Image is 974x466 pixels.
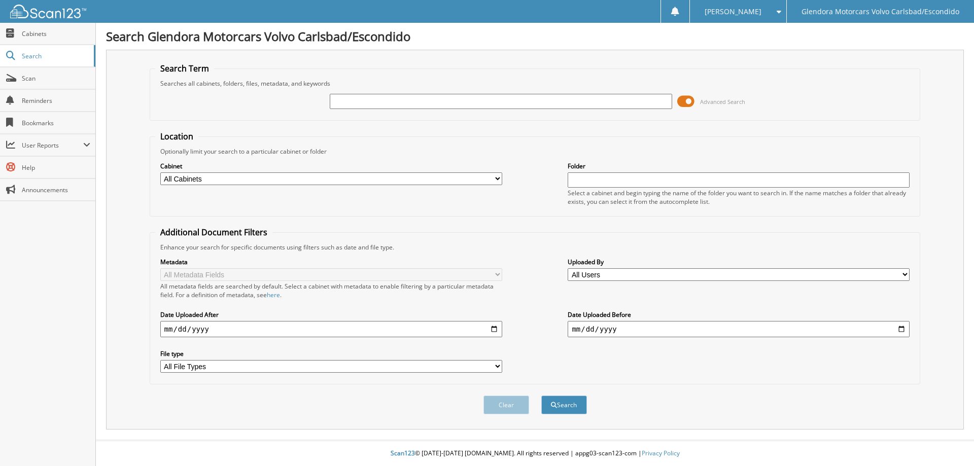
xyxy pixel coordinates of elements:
span: Glendora Motorcars Volvo Carlsbad/Escondido [802,9,959,15]
span: Cabinets [22,29,90,38]
span: Bookmarks [22,119,90,127]
span: Search [22,52,89,60]
div: © [DATE]-[DATE] [DOMAIN_NAME]. All rights reserved | appg03-scan123-com | [96,441,974,466]
div: Enhance your search for specific documents using filters such as date and file type. [155,243,915,252]
label: Date Uploaded After [160,310,502,319]
legend: Additional Document Filters [155,227,272,238]
div: Select a cabinet and begin typing the name of the folder you want to search in. If the name match... [568,189,910,206]
span: Scan123 [391,449,415,457]
label: File type [160,349,502,358]
button: Search [541,396,587,414]
a: Privacy Policy [642,449,680,457]
span: User Reports [22,141,83,150]
span: Announcements [22,186,90,194]
label: Date Uploaded Before [568,310,910,319]
img: scan123-logo-white.svg [10,5,86,18]
div: All metadata fields are searched by default. Select a cabinet with metadata to enable filtering b... [160,282,502,299]
label: Folder [568,162,910,170]
legend: Search Term [155,63,214,74]
span: Reminders [22,96,90,105]
input: start [160,321,502,337]
label: Cabinet [160,162,502,170]
button: Clear [483,396,529,414]
span: [PERSON_NAME] [705,9,761,15]
div: Searches all cabinets, folders, files, metadata, and keywords [155,79,915,88]
label: Metadata [160,258,502,266]
legend: Location [155,131,198,142]
span: Help [22,163,90,172]
div: Optionally limit your search to a particular cabinet or folder [155,147,915,156]
span: Scan [22,74,90,83]
label: Uploaded By [568,258,910,266]
input: end [568,321,910,337]
a: here [267,291,280,299]
h1: Search Glendora Motorcars Volvo Carlsbad/Escondido [106,28,964,45]
span: Advanced Search [700,98,745,105]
